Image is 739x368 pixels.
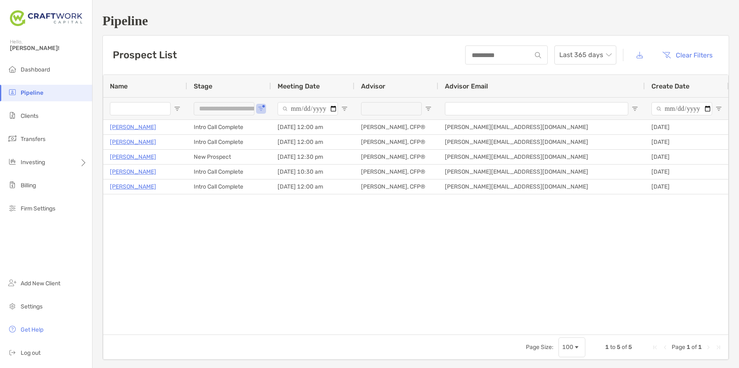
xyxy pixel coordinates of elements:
[438,165,645,179] div: [PERSON_NAME][EMAIL_ADDRESS][DOMAIN_NAME]
[662,344,668,351] div: Previous Page
[651,82,689,90] span: Create Date
[271,120,354,134] div: [DATE] 12:00 am
[7,87,17,97] img: pipeline icon
[628,344,632,351] span: 5
[278,102,338,115] input: Meeting Date Filter Input
[21,66,50,73] span: Dashboard
[113,49,177,61] h3: Prospect List
[7,347,17,357] img: logout icon
[645,135,729,149] div: [DATE]
[278,82,320,90] span: Meeting Date
[438,179,645,194] div: [PERSON_NAME][EMAIL_ADDRESS][DOMAIN_NAME]
[715,344,722,351] div: Last Page
[691,344,697,351] span: of
[438,120,645,134] div: [PERSON_NAME][EMAIL_ADDRESS][DOMAIN_NAME]
[438,135,645,149] div: [PERSON_NAME][EMAIL_ADDRESS][DOMAIN_NAME]
[645,120,729,134] div: [DATE]
[610,344,615,351] span: to
[21,136,45,143] span: Transfers
[651,102,712,115] input: Create Date Filter Input
[652,344,658,351] div: First Page
[7,278,17,288] img: add_new_client icon
[21,112,38,119] span: Clients
[7,64,17,74] img: dashboard icon
[705,344,712,351] div: Next Page
[110,182,156,192] a: [PERSON_NAME]
[645,150,729,164] div: [DATE]
[632,105,638,112] button: Open Filter Menu
[445,102,628,115] input: Advisor Email Filter Input
[354,120,438,134] div: [PERSON_NAME], CFP®
[21,182,36,189] span: Billing
[110,122,156,132] a: [PERSON_NAME]
[110,137,156,147] a: [PERSON_NAME]
[562,344,573,351] div: 100
[187,135,271,149] div: Intro Call Complete
[271,135,354,149] div: [DATE] 12:00 am
[21,280,60,287] span: Add New Client
[7,301,17,311] img: settings icon
[110,82,128,90] span: Name
[645,165,729,179] div: [DATE]
[354,179,438,194] div: [PERSON_NAME], CFP®
[7,157,17,167] img: investing icon
[558,337,585,357] div: Page Size
[21,89,43,96] span: Pipeline
[110,102,171,115] input: Name Filter Input
[110,152,156,162] a: [PERSON_NAME]
[271,165,354,179] div: [DATE] 10:30 am
[110,167,156,177] a: [PERSON_NAME]
[21,303,43,310] span: Settings
[7,203,17,213] img: firm-settings icon
[271,150,354,164] div: [DATE] 12:30 pm
[21,205,55,212] span: Firm Settings
[535,52,541,58] img: input icon
[715,105,722,112] button: Open Filter Menu
[645,179,729,194] div: [DATE]
[21,326,43,333] span: Get Help
[617,344,620,351] span: 5
[7,180,17,190] img: billing icon
[341,105,348,112] button: Open Filter Menu
[622,344,627,351] span: of
[10,3,82,33] img: Zoe Logo
[354,150,438,164] div: [PERSON_NAME], CFP®
[698,344,702,351] span: 1
[174,105,181,112] button: Open Filter Menu
[7,134,17,143] img: transfers icon
[21,159,45,166] span: Investing
[187,179,271,194] div: Intro Call Complete
[425,105,432,112] button: Open Filter Menu
[656,46,719,64] button: Clear Filters
[102,13,729,29] h1: Pipeline
[21,349,40,356] span: Log out
[187,120,271,134] div: Intro Call Complete
[445,82,488,90] span: Advisor Email
[559,46,611,64] span: Last 365 days
[438,150,645,164] div: [PERSON_NAME][EMAIL_ADDRESS][DOMAIN_NAME]
[258,105,264,112] button: Open Filter Menu
[672,344,685,351] span: Page
[7,324,17,334] img: get-help icon
[187,150,271,164] div: New Prospect
[10,45,87,52] span: [PERSON_NAME]!
[605,344,609,351] span: 1
[354,135,438,149] div: [PERSON_NAME], CFP®
[271,179,354,194] div: [DATE] 12:00 am
[526,344,554,351] div: Page Size:
[354,165,438,179] div: [PERSON_NAME], CFP®
[687,344,690,351] span: 1
[361,82,385,90] span: Advisor
[7,110,17,120] img: clients icon
[194,82,212,90] span: Stage
[187,165,271,179] div: Intro Call Complete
